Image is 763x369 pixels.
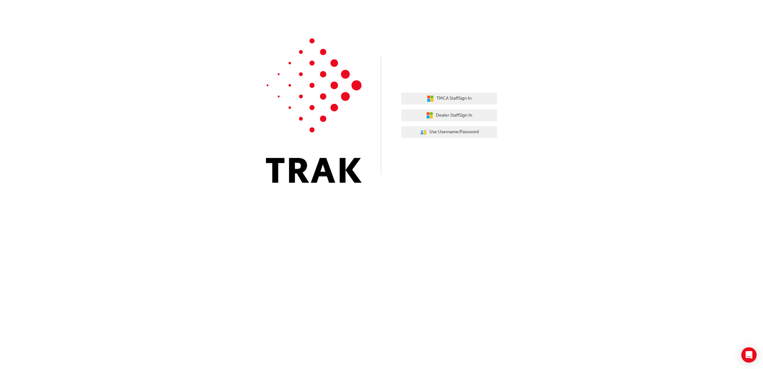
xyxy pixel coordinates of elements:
[429,128,479,136] span: Use Username/Password
[741,347,757,363] div: Open Intercom Messenger
[401,126,497,138] button: Use Username/Password
[266,38,362,183] img: Trak
[401,109,497,121] button: Dealer StaffSign In
[436,95,472,102] span: TMCA Staff Sign In
[436,112,472,119] span: Dealer Staff Sign In
[401,93,497,105] button: TMCA StaffSign In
